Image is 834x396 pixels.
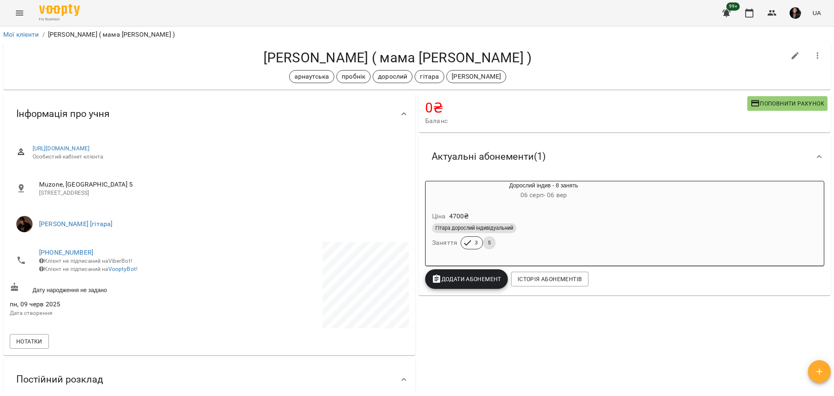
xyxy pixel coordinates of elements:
[446,70,506,83] div: [PERSON_NAME]
[33,145,90,152] a: [URL][DOMAIN_NAME]
[39,180,402,189] span: Muzone, [GEOGRAPHIC_DATA] 5
[42,30,45,40] li: /
[432,274,501,284] span: Додати Абонемент
[10,49,786,66] h4: [PERSON_NAME] ( мама [PERSON_NAME] )
[415,70,444,83] div: гітара
[420,72,439,81] p: гітара
[3,93,415,135] div: Інформація про учня
[3,30,831,40] nav: breadcrumb
[425,99,747,116] h4: 0 ₴
[39,17,80,22] span: For Business
[10,299,208,309] span: пн, 09 черв 2025
[747,96,827,111] button: Поповнити рахунок
[16,216,33,232] img: Антон [гітара]
[336,70,371,83] div: пробнік
[751,99,824,108] span: Поповнити рахунок
[3,31,39,38] a: Мої клієнти
[483,239,496,246] span: 5
[812,9,821,17] span: UA
[378,72,407,81] p: дорослий
[289,70,334,83] div: арнаутська
[425,116,747,126] span: Баланс
[518,274,582,284] span: Історія абонементів
[108,266,136,272] a: VooptyBot
[790,7,801,19] img: 0e55e402c6d6ea647f310bbb168974a3.jpg
[520,191,567,199] span: 06 серп - 06 вер
[294,72,329,81] p: арнаутська
[373,70,413,83] div: дорослий
[470,239,483,246] span: 3
[16,108,110,120] span: Інформація про учня
[39,189,402,197] p: [STREET_ADDRESS]
[48,30,175,40] p: [PERSON_NAME] ( мама [PERSON_NAME] )
[432,224,516,232] span: Гітара дорослий індивідуальний
[39,4,80,16] img: Voopty Logo
[425,269,508,289] button: Додати Абонемент
[39,266,138,272] span: Клієнт не підписаний на !
[33,153,402,161] span: Особистий кабінет клієнта
[39,220,112,228] a: [PERSON_NAME] [гітара]
[432,237,457,249] h6: Заняття
[452,72,501,81] p: [PERSON_NAME]
[426,181,662,201] div: Дорослий індив - 8 занять
[432,150,546,163] span: Актуальні абонементи ( 1 )
[16,337,42,346] span: Нотатки
[511,272,588,286] button: Історія абонементів
[809,5,824,20] button: UA
[16,373,103,386] span: Постійний розклад
[8,281,209,296] div: Дату народження не задано
[726,2,740,11] span: 99+
[39,257,132,264] span: Клієнт не підписаний на ViberBot!
[10,334,49,349] button: Нотатки
[39,249,93,256] a: [PHONE_NUMBER]
[10,3,29,23] button: Menu
[342,72,365,81] p: пробнік
[10,309,208,317] p: Дата створення
[449,211,469,221] p: 4700 ₴
[419,136,831,178] div: Актуальні абонементи(1)
[432,211,446,222] h6: Ціна
[426,181,662,259] button: Дорослий індив - 8 занять06 серп- 06 верЦіна4700₴Гітара дорослий індивідуальнийЗаняття35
